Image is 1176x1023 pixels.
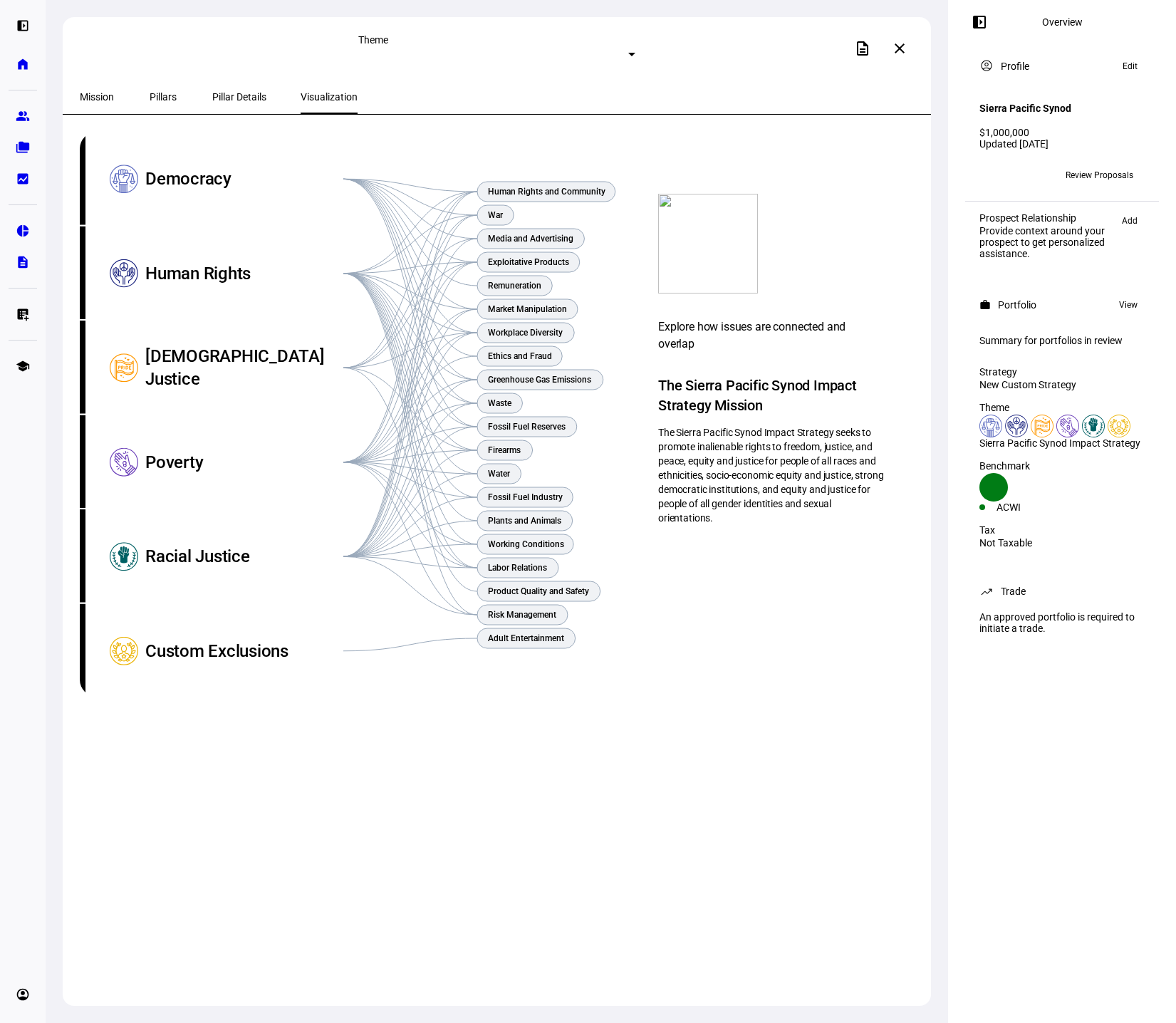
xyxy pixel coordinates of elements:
[145,415,343,510] div: Poverty
[1001,586,1026,597] div: Trade
[301,92,358,102] span: Visualization
[998,299,1036,311] div: Portfolio
[979,583,1145,600] eth-panel-overview-card-header: Trade
[1082,415,1105,437] img: racialJustice.colored.svg
[488,187,605,197] text: Human Rights and Community
[891,40,908,57] mat-icon: close
[979,366,1145,378] div: Strategy
[488,328,563,338] text: Workplace Diversity
[979,537,1145,549] div: Not Taxable
[145,132,343,227] div: Democracy
[984,170,998,180] span: MN
[1066,164,1133,187] span: Review Proposals
[145,321,343,415] div: [DEMOGRAPHIC_DATA] Justice
[1115,58,1145,75] button: Edit
[145,509,343,604] div: Racial Justice
[145,227,343,321] div: Human Rights
[979,379,1145,390] div: New Custom Strategy
[16,109,30,123] eth-mat-symbol: group
[658,425,884,525] div: The Sierra Pacific Synod Impact Strategy seeks to promote inalienable rights to freedom, justice,...
[488,210,504,220] text: War
[9,133,37,162] a: folder_copy
[488,351,552,361] text: Ethics and Fraud
[979,103,1071,114] h4: Sierra Pacific Synod
[979,225,1115,259] div: Provide context around your prospect to get personalized assistance.
[488,492,563,502] text: Fossil Fuel Industry
[1005,415,1028,437] img: humanRights.colored.svg
[979,524,1145,536] div: Tax
[971,606,1153,640] div: An approved portfolio is required to initiate a trade.
[488,398,512,408] text: Waste
[979,296,1145,313] eth-panel-overview-card-header: Portfolio
[1054,164,1145,187] button: Review Proposals
[979,437,1145,449] div: Sierra Pacific Synod Impact Strategy
[488,445,521,455] text: Firearms
[212,92,266,102] span: Pillar Details
[16,307,30,321] eth-mat-symbol: list_alt_add
[9,102,37,130] a: group
[488,539,564,549] text: Working Conditions
[16,140,30,155] eth-mat-symbol: folder_copy
[16,359,30,373] eth-mat-symbol: school
[488,610,556,620] text: Risk Management
[1001,61,1029,72] div: Profile
[658,318,884,353] div: Explore how issues are connected and overlap
[488,469,511,479] text: Water
[971,14,988,31] mat-icon: left_panel_open
[488,516,561,526] text: Plants and Animals
[358,34,636,46] div: Theme
[16,57,30,71] eth-mat-symbol: home
[80,92,114,102] span: Mission
[488,633,564,643] text: Adult Entertainment
[488,281,541,291] text: Remuneration
[658,194,758,294] img: values.svg
[488,586,589,596] text: Product Quality and Safety
[979,58,1145,75] eth-panel-overview-card-header: Profile
[1108,415,1130,437] img: corporateEthics.custom.svg
[9,217,37,245] a: pie_chart
[488,304,567,314] text: Market Manipulation
[979,584,994,598] mat-icon: trending_up
[488,563,547,573] text: Labor Relations
[1042,16,1083,28] div: Overview
[1056,415,1079,437] img: poverty.colored.svg
[979,127,1145,138] div: $1,000,000
[1031,415,1053,437] img: lgbtqJustice.colored.svg
[9,165,37,193] a: bid_landscape
[1112,296,1145,313] button: View
[488,375,591,385] text: Greenhouse Gas Emissions
[979,58,994,73] mat-icon: account_circle
[1122,212,1138,229] span: Add
[854,40,871,57] mat-icon: description
[1119,296,1138,313] span: View
[997,502,1062,513] div: ACWI
[979,299,991,311] mat-icon: work
[488,234,573,244] text: Media and Advertising
[979,212,1115,224] div: Prospect Relationship
[488,257,569,267] text: Exploitative Products
[979,415,1002,437] img: democracy.colored.svg
[150,92,177,102] span: Pillars
[9,248,37,276] a: description
[1115,212,1145,229] button: Add
[16,172,30,186] eth-mat-symbol: bid_landscape
[16,255,30,269] eth-mat-symbol: description
[658,375,884,415] h2: The Sierra Pacific Synod Impact Strategy Mission
[488,422,566,432] text: Fossil Fuel Reserves
[16,224,30,238] eth-mat-symbol: pie_chart
[9,50,37,78] a: home
[16,19,30,33] eth-mat-symbol: left_panel_open
[979,335,1145,346] div: Summary for portfolios in review
[979,138,1145,150] div: Updated [DATE]
[979,460,1145,472] div: Benchmark
[145,604,343,699] div: Custom Exclusions
[1123,58,1138,75] span: Edit
[16,987,30,1002] eth-mat-symbol: account_circle
[979,402,1145,413] div: Theme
